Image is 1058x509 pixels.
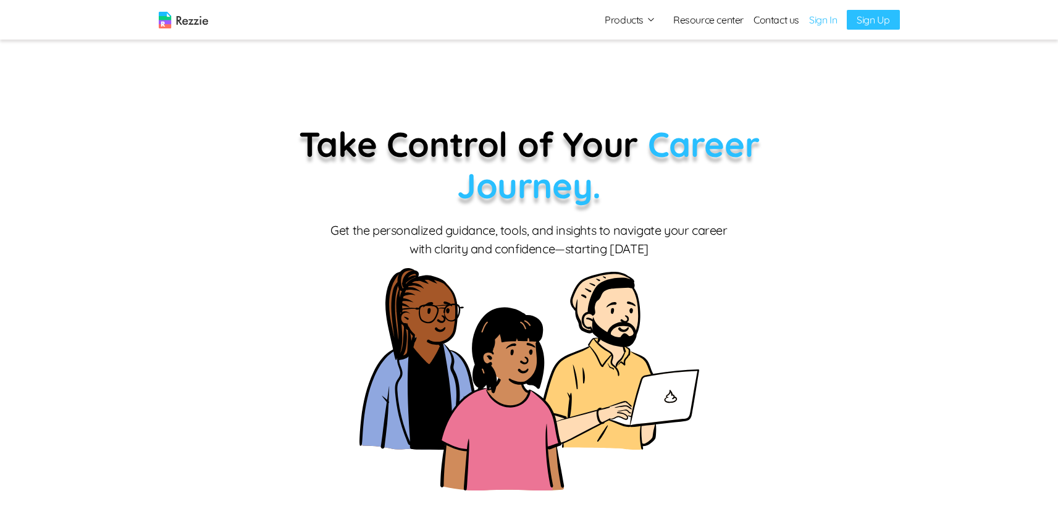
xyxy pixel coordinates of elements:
[605,12,656,27] button: Products
[673,12,744,27] a: Resource center
[809,12,837,27] a: Sign In
[329,221,730,258] p: Get the personalized guidance, tools, and insights to navigate your career with clarity and confi...
[359,268,699,490] img: home
[847,10,899,30] a: Sign Up
[754,12,799,27] a: Contact us
[159,12,208,28] img: logo
[236,124,823,206] p: Take Control of Your
[457,122,759,207] span: Career Journey.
